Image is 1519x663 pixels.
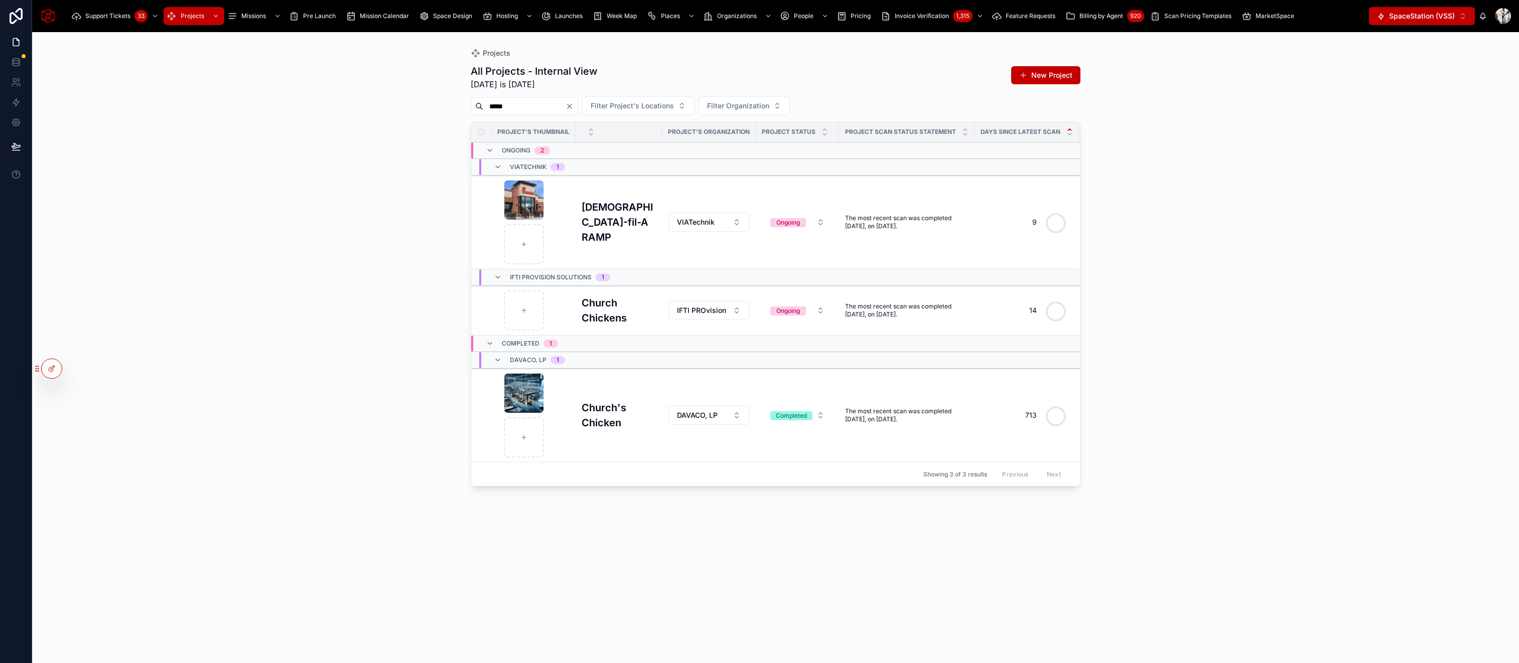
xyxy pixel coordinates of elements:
[510,273,592,281] span: IFTI PROvision Solutions
[1238,7,1301,25] a: MarketSpace
[1079,12,1123,20] span: Billing by Agent
[1256,12,1294,20] span: MarketSpace
[64,5,1369,27] div: scrollable content
[496,12,518,20] span: Hosting
[717,12,757,20] span: Organizations
[762,213,833,231] button: Select Button
[1006,12,1055,20] span: Feature Requests
[303,12,336,20] span: Pre Launch
[953,10,973,22] div: 1,315
[433,12,472,20] span: Space Design
[794,12,813,20] span: People
[68,7,164,25] a: Support Tickets33
[668,213,749,232] button: Select Button
[1164,12,1231,20] span: Scan Pricing Templates
[566,102,578,110] button: Clear
[416,7,479,25] a: Space Design
[895,12,949,20] span: Invoice Verification
[538,7,590,25] a: Launches
[668,212,750,232] a: Select Button
[181,12,204,20] span: Projects
[241,12,266,20] span: Missions
[776,306,800,315] div: Ongoing
[471,48,510,58] a: Projects
[1389,11,1455,21] span: SpaceStation (VSS)
[668,405,750,425] a: Select Button
[668,300,750,320] a: Select Button
[677,410,718,420] span: DAVACO, LP
[845,214,969,230] a: The most recent scan was completed [DATE], on [DATE].
[224,7,286,25] a: Missions
[1062,7,1147,25] a: Billing by Agent920
[1127,10,1144,22] div: 920
[923,470,987,478] span: Showing 3 of 3 results
[286,7,343,25] a: Pre Launch
[981,291,1073,329] a: 14
[555,12,583,20] span: Launches
[343,7,416,25] a: Mission Calendar
[164,7,224,25] a: Projects
[479,7,538,25] a: Hosting
[762,406,833,425] a: Select Button
[699,96,790,115] button: Select Button
[677,217,715,227] span: VIATechnik
[134,10,148,22] div: 33
[644,7,700,25] a: Places
[777,7,834,25] a: People
[878,7,989,25] a: Invoice Verification1,315
[668,406,749,425] button: Select Button
[582,96,695,115] button: Select Button
[549,340,552,348] div: 1
[502,146,530,154] span: Ongoing
[483,48,510,58] span: Projects
[1029,300,1037,320] div: 14
[471,64,598,78] h1: All Projects - Internal View
[762,301,833,320] a: Select Button
[989,7,1062,25] a: Feature Requests
[85,12,130,20] span: Support Tickets
[700,7,777,25] a: Organizations
[602,273,604,281] div: 1
[591,101,674,111] span: Filter Project's Locations
[557,163,559,171] div: 1
[981,203,1073,241] a: 9
[845,302,969,318] a: The most recent scan was completed [DATE], on [DATE].
[707,101,769,111] span: Filter Organization
[582,295,656,325] a: Church Chickens
[1032,212,1037,232] div: 9
[845,407,969,423] a: The most recent scan was completed [DATE], on [DATE].
[762,128,815,136] span: Project Status
[1011,66,1080,84] button: New Project
[590,7,644,25] a: Week Map
[668,301,749,320] button: Select Button
[582,400,656,430] a: Church's Chicken
[851,12,871,20] span: Pricing
[607,12,637,20] span: Week Map
[776,218,800,227] div: Ongoing
[677,305,729,315] span: IFTI PROvision Solutions
[981,396,1073,434] a: 713
[834,7,878,25] a: Pricing
[360,12,409,20] span: Mission Calendar
[510,163,546,171] span: VIATechnik
[497,128,570,136] span: Project's Thumbnail
[471,78,598,90] span: [DATE] is [DATE]
[510,356,546,364] span: DAVACO, LP
[845,128,956,136] span: Project Scan Status Statement
[502,340,539,348] span: Completed
[762,213,833,232] a: Select Button
[540,146,544,154] div: 2
[582,200,656,245] a: [DEMOGRAPHIC_DATA]-fil-A RAMP
[776,411,807,420] div: Completed
[1369,7,1475,25] button: Select Button
[668,128,750,136] span: Project's Organization
[661,12,680,20] span: Places
[762,301,833,319] button: Select Button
